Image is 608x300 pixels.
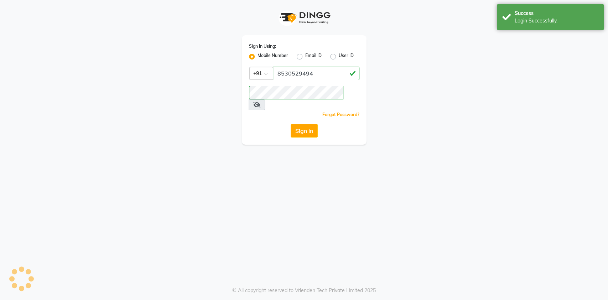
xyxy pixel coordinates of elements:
label: Sign In Using: [249,43,276,50]
input: Username [249,86,343,99]
img: logo1.svg [276,7,333,28]
button: Sign In [291,124,318,138]
a: Forgot Password? [322,112,359,117]
label: Email ID [305,52,322,61]
label: User ID [339,52,354,61]
div: Login Successfully. [515,17,598,25]
div: Success [515,10,598,17]
input: Username [273,67,359,80]
label: Mobile Number [258,52,288,61]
